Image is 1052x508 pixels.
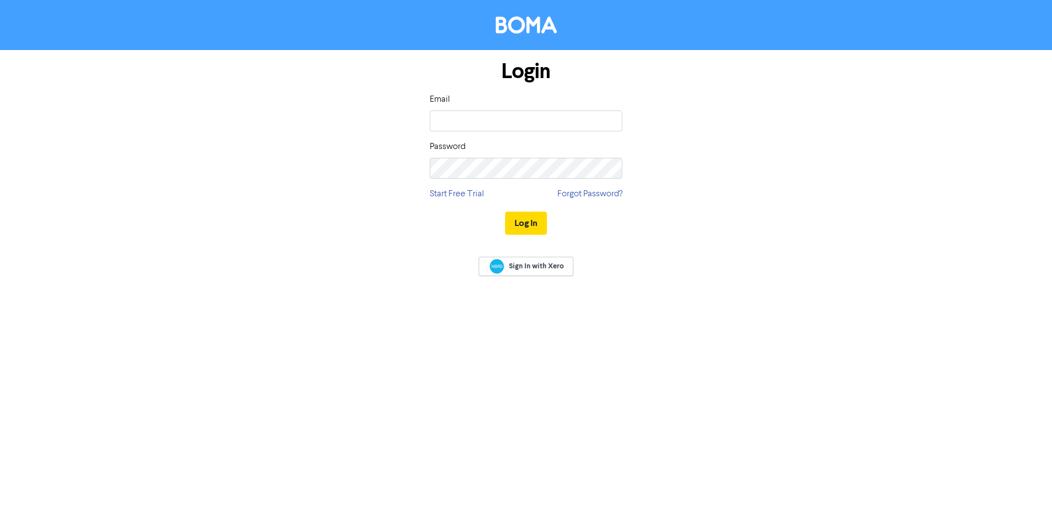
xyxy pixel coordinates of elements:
[490,259,504,274] img: Xero logo
[430,93,450,106] label: Email
[430,59,622,84] h1: Login
[505,212,547,235] button: Log In
[557,187,622,201] a: Forgot Password?
[430,140,465,153] label: Password
[479,257,573,276] a: Sign In with Xero
[509,261,564,271] span: Sign In with Xero
[430,187,484,201] a: Start Free Trial
[496,16,557,34] img: BOMA Logo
